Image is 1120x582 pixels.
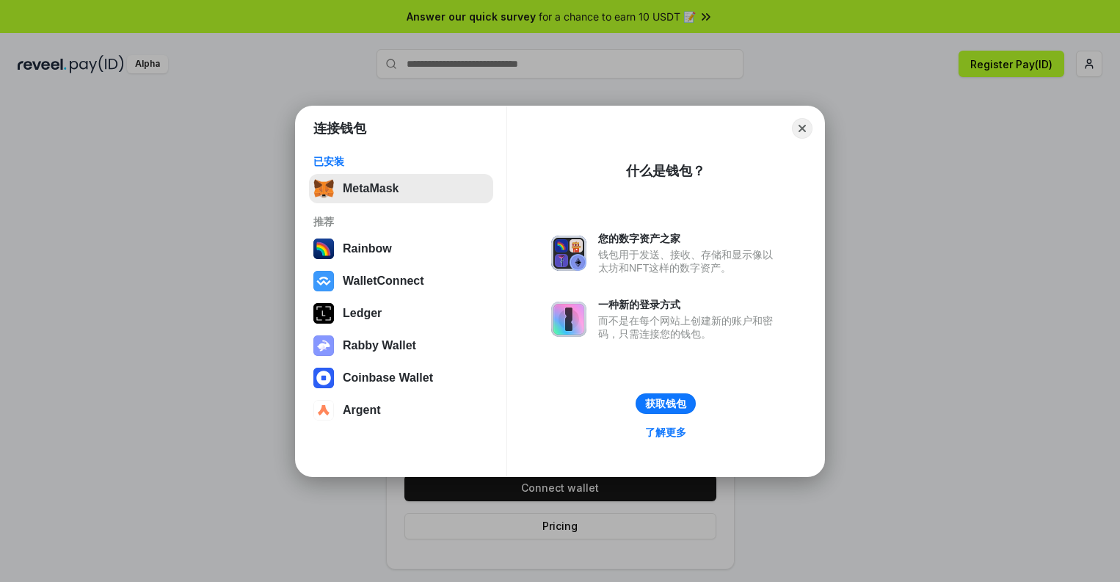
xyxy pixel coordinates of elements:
div: 了解更多 [645,426,686,439]
img: svg+xml,%3Csvg%20width%3D%2228%22%20height%3D%2228%22%20viewBox%3D%220%200%2028%2028%22%20fill%3D... [313,271,334,291]
div: Rainbow [343,242,392,255]
button: Argent [309,396,493,425]
img: svg+xml,%3Csvg%20width%3D%22120%22%20height%3D%22120%22%20viewBox%3D%220%200%20120%20120%22%20fil... [313,239,334,259]
div: 您的数字资产之家 [598,232,780,245]
img: svg+xml,%3Csvg%20xmlns%3D%22http%3A%2F%2Fwww.w3.org%2F2000%2Fsvg%22%20width%3D%2228%22%20height%3... [313,303,334,324]
a: 了解更多 [636,423,695,442]
button: MetaMask [309,174,493,203]
div: Argent [343,404,381,417]
div: Ledger [343,307,382,320]
img: svg+xml,%3Csvg%20fill%3D%22none%22%20height%3D%2233%22%20viewBox%3D%220%200%2035%2033%22%20width%... [313,178,334,199]
div: 钱包用于发送、接收、存储和显示像以太坊和NFT这样的数字资产。 [598,248,780,274]
div: Coinbase Wallet [343,371,433,385]
div: 获取钱包 [645,397,686,410]
img: svg+xml,%3Csvg%20xmlns%3D%22http%3A%2F%2Fwww.w3.org%2F2000%2Fsvg%22%20fill%3D%22none%22%20viewBox... [551,236,586,271]
div: 已安装 [313,155,489,168]
div: MetaMask [343,182,399,195]
div: 什么是钱包？ [626,162,705,180]
button: Close [792,118,812,139]
button: 获取钱包 [636,393,696,414]
img: svg+xml,%3Csvg%20width%3D%2228%22%20height%3D%2228%22%20viewBox%3D%220%200%2028%2028%22%20fill%3D... [313,368,334,388]
div: Rabby Wallet [343,339,416,352]
img: svg+xml,%3Csvg%20width%3D%2228%22%20height%3D%2228%22%20viewBox%3D%220%200%2028%2028%22%20fill%3D... [313,400,334,421]
button: WalletConnect [309,266,493,296]
h1: 连接钱包 [313,120,366,137]
div: 一种新的登录方式 [598,298,780,311]
div: 推荐 [313,215,489,228]
div: 而不是在每个网站上创建新的账户和密码，只需连接您的钱包。 [598,314,780,341]
img: svg+xml,%3Csvg%20xmlns%3D%22http%3A%2F%2Fwww.w3.org%2F2000%2Fsvg%22%20fill%3D%22none%22%20viewBox... [313,335,334,356]
button: Coinbase Wallet [309,363,493,393]
img: svg+xml,%3Csvg%20xmlns%3D%22http%3A%2F%2Fwww.w3.org%2F2000%2Fsvg%22%20fill%3D%22none%22%20viewBox... [551,302,586,337]
button: Rabby Wallet [309,331,493,360]
button: Rainbow [309,234,493,263]
button: Ledger [309,299,493,328]
div: WalletConnect [343,274,424,288]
